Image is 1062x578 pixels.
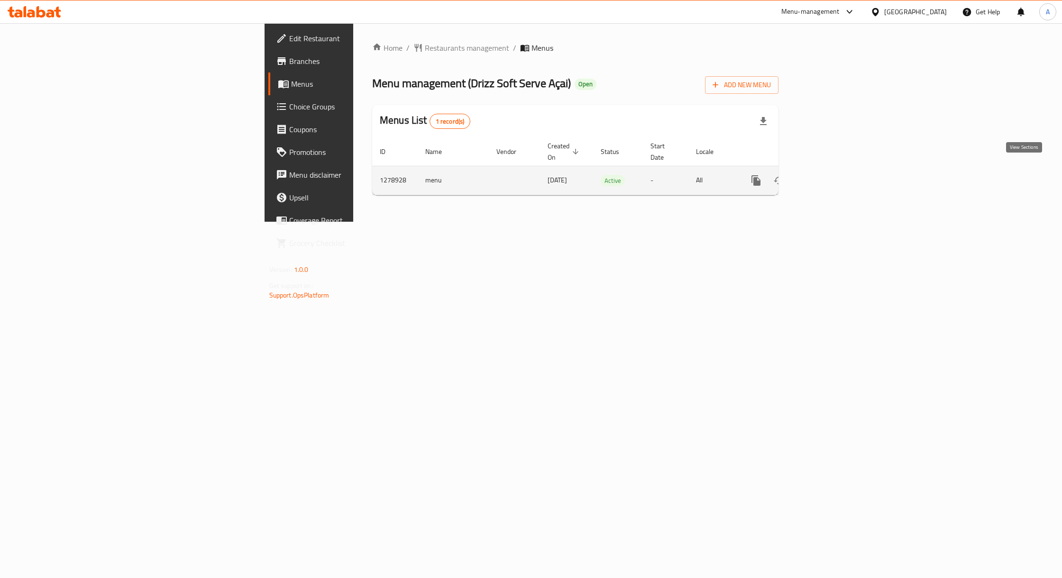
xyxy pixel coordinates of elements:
[268,95,442,118] a: Choice Groups
[268,186,442,209] a: Upsell
[601,146,632,157] span: Status
[269,289,330,301] a: Support.OpsPlatform
[269,280,313,292] span: Get support on:
[781,6,840,18] div: Menu-management
[268,27,442,50] a: Edit Restaurant
[294,263,309,276] span: 1.0.0
[289,169,434,181] span: Menu disclaimer
[268,163,442,186] a: Menu disclaimer
[291,78,434,90] span: Menus
[289,237,434,249] span: Grocery Checklist
[289,215,434,226] span: Coverage Report
[531,42,553,54] span: Menus
[696,146,726,157] span: Locale
[425,146,454,157] span: Name
[380,113,470,129] h2: Menus List
[425,42,509,54] span: Restaurants management
[268,209,442,232] a: Coverage Report
[380,146,398,157] span: ID
[372,137,843,195] table: enhanced table
[575,80,596,88] span: Open
[289,101,434,112] span: Choice Groups
[289,192,434,203] span: Upsell
[413,42,509,54] a: Restaurants management
[372,72,571,94] span: Menu management ( Drizz Soft Serve Açai )
[430,117,470,126] span: 1 record(s)
[737,137,843,166] th: Actions
[289,55,434,67] span: Branches
[548,174,567,186] span: [DATE]
[650,140,677,163] span: Start Date
[884,7,947,17] div: [GEOGRAPHIC_DATA]
[430,114,471,129] div: Total records count
[418,166,489,195] td: menu
[268,141,442,163] a: Promotions
[289,146,434,158] span: Promotions
[548,140,582,163] span: Created On
[513,42,516,54] li: /
[289,124,434,135] span: Coupons
[496,146,529,157] span: Vendor
[269,263,293,276] span: Version:
[705,76,778,94] button: Add New Menu
[575,79,596,90] div: Open
[601,175,625,186] span: Active
[745,169,768,192] button: more
[289,33,434,44] span: Edit Restaurant
[268,232,442,254] a: Grocery Checklist
[268,72,442,95] a: Menus
[643,166,688,195] td: -
[752,110,775,133] div: Export file
[1046,7,1050,17] span: A
[688,166,737,195] td: All
[372,42,778,54] nav: breadcrumb
[268,118,442,141] a: Coupons
[713,79,771,91] span: Add New Menu
[268,50,442,72] a: Branches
